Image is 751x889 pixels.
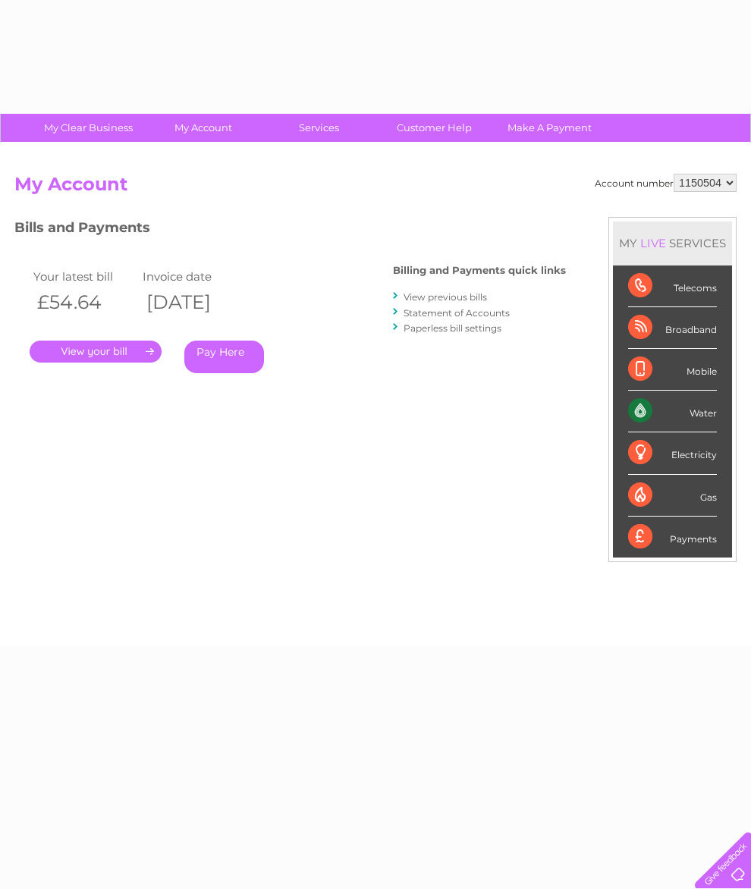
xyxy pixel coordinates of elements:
a: . [30,341,162,363]
div: Water [628,391,717,432]
th: [DATE] [139,287,248,318]
div: LIVE [637,236,669,250]
div: Mobile [628,349,717,391]
td: Invoice date [139,266,248,287]
h4: Billing and Payments quick links [393,265,566,276]
div: Broadband [628,307,717,349]
a: Make A Payment [487,114,612,142]
a: Customer Help [372,114,497,142]
td: Your latest bill [30,266,139,287]
a: My Account [141,114,266,142]
div: MY SERVICES [613,221,732,265]
a: My Clear Business [26,114,151,142]
h3: Bills and Payments [14,217,566,243]
th: £54.64 [30,287,139,318]
div: Telecoms [628,265,717,307]
a: Paperless bill settings [404,322,501,334]
a: Pay Here [184,341,264,373]
div: Electricity [628,432,717,474]
div: Gas [628,475,717,517]
a: View previous bills [404,291,487,303]
h2: My Account [14,174,737,203]
a: Services [256,114,382,142]
div: Account number [595,174,737,192]
div: Payments [628,517,717,558]
a: Statement of Accounts [404,307,510,319]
